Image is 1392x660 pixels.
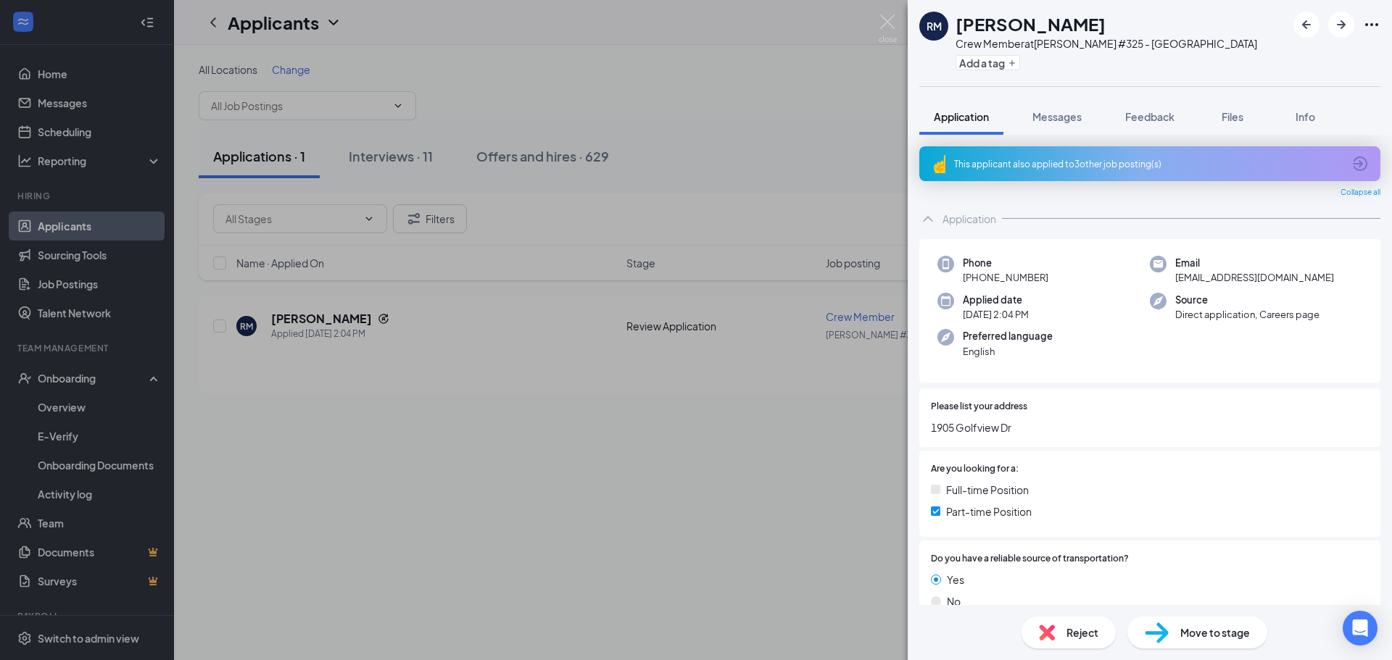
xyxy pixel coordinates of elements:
[954,158,1343,170] div: This applicant also applied to 3 other job posting(s)
[1175,270,1334,285] span: [EMAIL_ADDRESS][DOMAIN_NAME]
[1363,16,1380,33] svg: Ellipses
[956,36,1257,51] div: Crew Member at [PERSON_NAME] #325 - [GEOGRAPHIC_DATA]
[1351,155,1369,172] svg: ArrowCircle
[1343,611,1377,646] div: Open Intercom Messenger
[963,270,1048,285] span: [PHONE_NUMBER]
[1333,16,1350,33] svg: ArrowRight
[1296,110,1315,123] span: Info
[947,572,964,588] span: Yes
[963,256,1048,270] span: Phone
[1008,59,1016,67] svg: Plus
[942,212,996,226] div: Application
[934,110,989,123] span: Application
[956,55,1020,70] button: PlusAdd a tag
[927,19,942,33] div: RM
[963,307,1029,322] span: [DATE] 2:04 PM
[1222,110,1243,123] span: Files
[947,593,961,609] span: No
[1032,110,1082,123] span: Messages
[963,293,1029,307] span: Applied date
[1293,12,1319,38] button: ArrowLeftNew
[1180,625,1250,640] span: Move to stage
[1175,256,1334,270] span: Email
[1298,16,1315,33] svg: ArrowLeftNew
[963,329,1053,343] span: Preferred language
[963,344,1053,359] span: English
[1328,12,1354,38] button: ArrowRight
[1175,293,1319,307] span: Source
[1066,625,1098,640] span: Reject
[1341,187,1380,199] span: Collapse all
[931,462,1019,476] span: Are you looking for a:
[931,552,1129,566] span: Do you have a reliable source of transportation?
[1125,110,1174,123] span: Feedback
[931,419,1369,435] span: 1905 Golfview Dr
[956,12,1106,36] h1: [PERSON_NAME]
[919,210,937,227] svg: ChevronUp
[931,400,1027,414] span: Please list your address
[946,482,1029,498] span: Full-time Position
[946,504,1032,519] span: Part-time Position
[1175,307,1319,322] span: Direct application, Careers page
